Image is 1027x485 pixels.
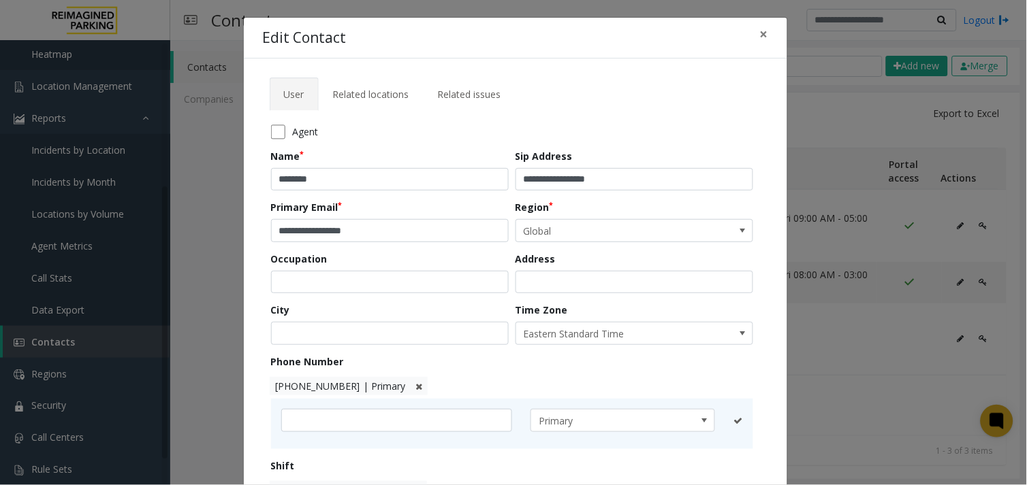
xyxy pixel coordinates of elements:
label: Shift [271,458,295,473]
span: Agent [292,124,318,139]
span: Related issues [438,88,501,101]
label: Address [516,252,556,266]
label: Sip Address [516,149,573,163]
label: Name [271,149,304,163]
label: Time Zone [516,303,568,317]
label: Phone Number [271,354,344,369]
span: User [284,88,304,101]
ul: Tabs [270,78,761,101]
h4: Edit Contact [263,27,347,49]
span: × [760,24,768,44]
span: Global [516,220,706,241]
label: Occupation [271,252,328,266]
button: Close [750,18,778,51]
label: City [271,303,290,317]
label: Region [516,200,554,214]
span: Primary [531,409,678,431]
span: [PHONE_NUMBER] | Primary [275,380,405,392]
label: Primary Email [271,200,343,214]
span: Eastern Standard Time [516,322,706,344]
span: Related locations [333,88,409,101]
